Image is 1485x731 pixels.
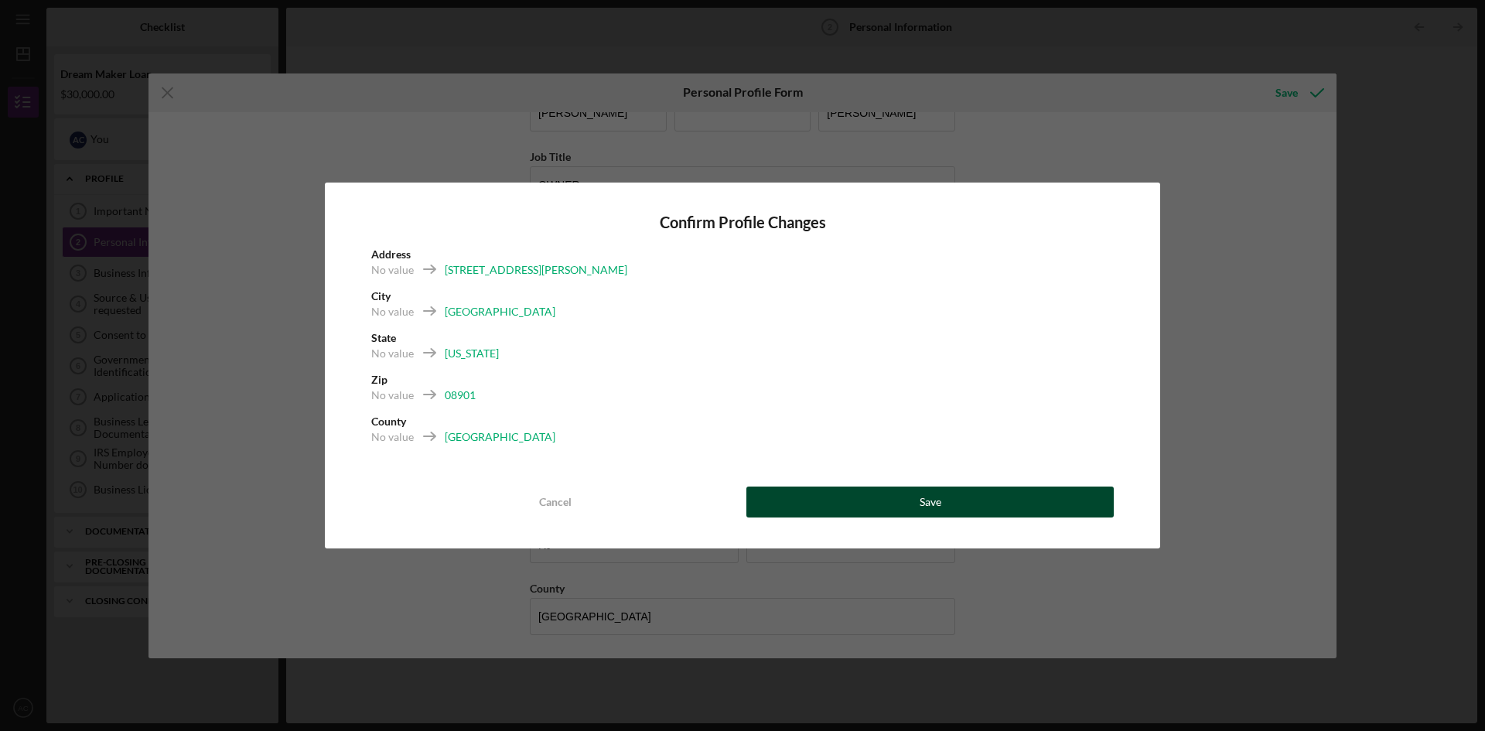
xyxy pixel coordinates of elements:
[445,262,627,278] div: [STREET_ADDRESS][PERSON_NAME]
[371,429,414,445] div: No value
[371,415,406,428] b: County
[445,388,476,403] div: 08901
[371,248,411,261] b: Address
[539,487,572,518] div: Cancel
[746,487,1114,518] button: Save
[371,346,414,361] div: No value
[371,373,387,386] b: Zip
[920,487,941,518] div: Save
[445,346,499,361] div: [US_STATE]
[371,289,391,302] b: City
[371,487,739,518] button: Cancel
[445,304,555,319] div: [GEOGRAPHIC_DATA]
[445,429,555,445] div: [GEOGRAPHIC_DATA]
[371,388,414,403] div: No value
[371,213,1114,231] h4: Confirm Profile Changes
[371,304,414,319] div: No value
[371,331,396,344] b: State
[371,262,414,278] div: No value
